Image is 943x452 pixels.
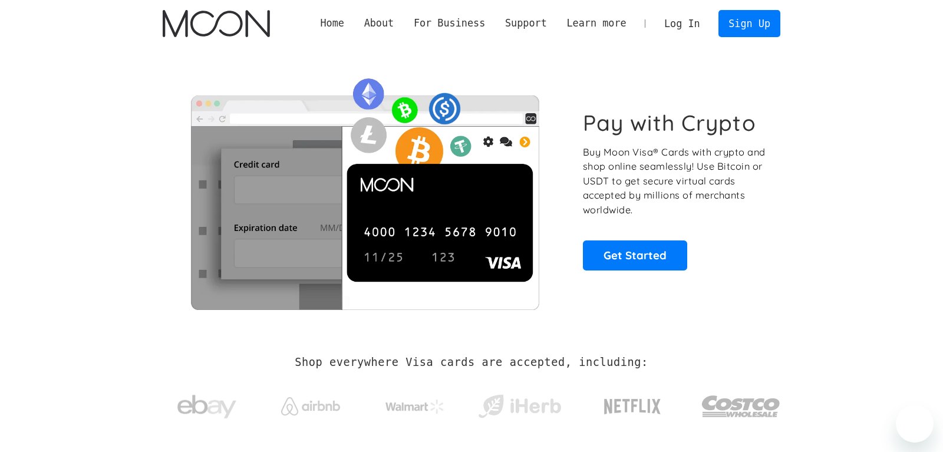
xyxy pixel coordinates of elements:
h1: Pay with Crypto [583,110,756,136]
img: Costco [701,384,780,428]
a: Log In [654,11,710,37]
div: For Business [404,16,495,31]
a: ebay [163,377,250,431]
a: Airbnb [267,385,355,421]
a: Home [311,16,354,31]
img: Moon Logo [163,10,269,37]
a: home [163,10,269,37]
img: Airbnb [281,397,340,415]
h2: Shop everywhere Visa cards are accepted, including: [295,356,648,369]
div: Support [505,16,547,31]
div: For Business [414,16,485,31]
iframe: Button to launch messaging window [896,405,934,443]
div: About [354,16,404,31]
div: Support [495,16,556,31]
img: Moon Cards let you spend your crypto anywhere Visa is accepted. [163,70,566,309]
img: Netflix [603,392,662,421]
a: Walmart [371,388,459,420]
img: iHerb [476,391,563,422]
div: Learn more [566,16,626,31]
a: iHerb [476,380,563,428]
img: Walmart [385,400,444,414]
a: Netflix [580,380,685,427]
p: Buy Moon Visa® Cards with crypto and shop online seamlessly! Use Bitcoin or USDT to get secure vi... [583,145,767,217]
img: ebay [177,388,236,425]
div: Learn more [557,16,637,31]
div: About [364,16,394,31]
a: Sign Up [718,10,780,37]
a: Get Started [583,240,687,270]
a: Costco [701,372,780,434]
